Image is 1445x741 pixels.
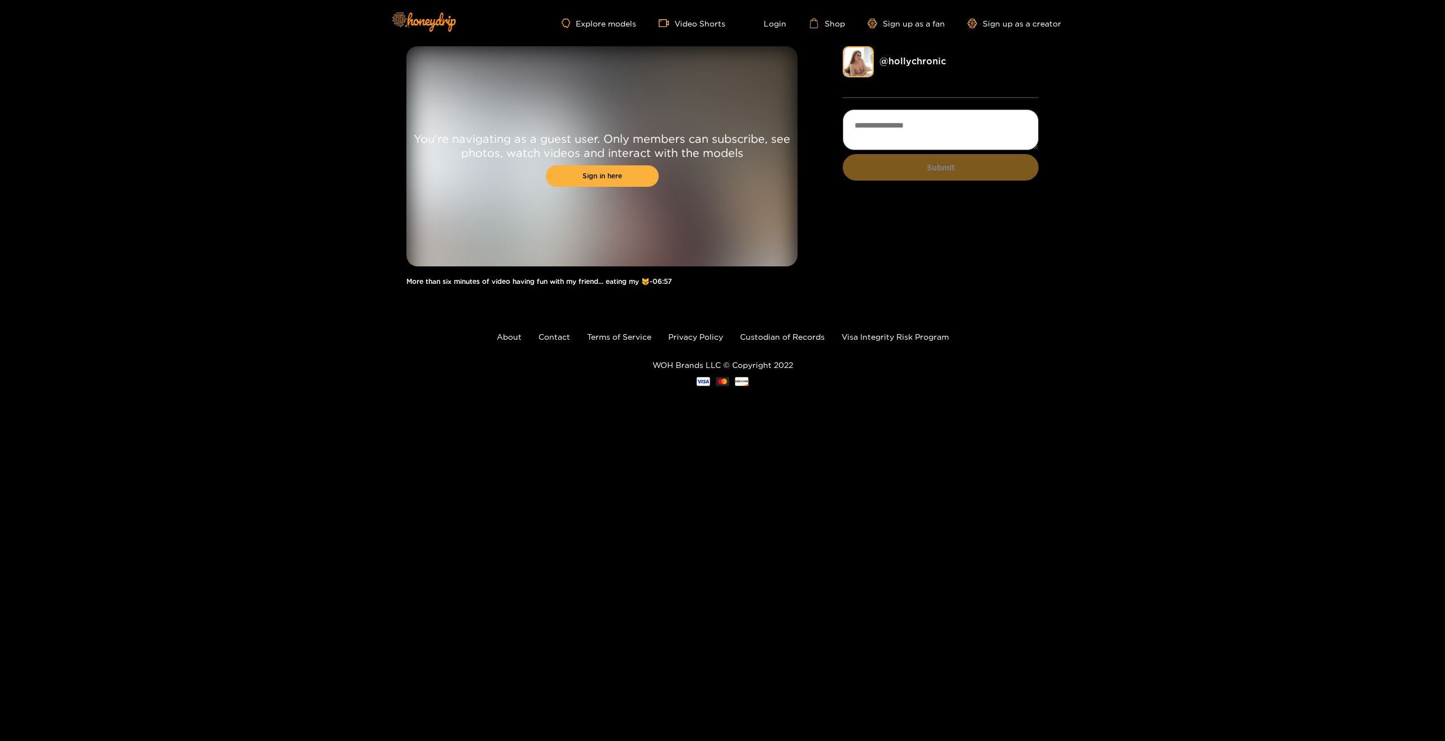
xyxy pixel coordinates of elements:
a: Terms of Service [587,332,651,341]
button: Submit [843,154,1039,181]
a: About [497,332,522,341]
a: Shop [809,18,845,28]
a: Sign up as a fan [868,19,945,28]
a: Login [748,18,786,28]
a: Contact [538,332,570,341]
img: hollychronic [843,46,874,77]
a: Privacy Policy [668,332,723,341]
a: Sign up as a creator [967,19,1061,28]
a: Sign in here [546,165,659,187]
a: Explore models [562,19,636,28]
a: @ hollychronic [879,56,946,66]
span: video-camera [659,18,675,28]
a: Video Shorts [659,18,725,28]
h1: More than six minutes of video having fun with my friend... eating my 😼 - 06:57 [406,278,798,286]
p: You're navigating as a guest user. Only members can subscribe, see photos, watch videos and inter... [406,131,798,160]
a: Custodian of Records [740,332,825,341]
a: Visa Integrity Risk Program [842,332,949,341]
